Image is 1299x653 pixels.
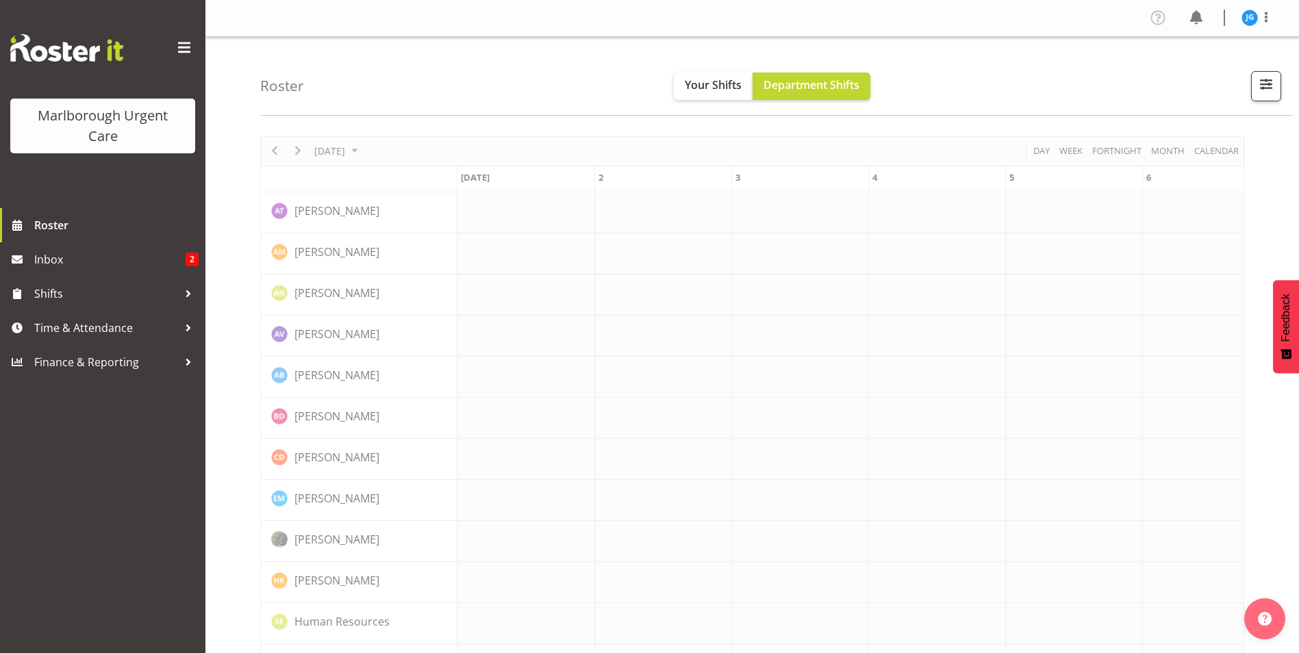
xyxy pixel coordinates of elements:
button: Filter Shifts [1251,71,1281,101]
span: Feedback [1280,294,1292,342]
button: Department Shifts [753,73,870,100]
span: Department Shifts [764,77,859,92]
span: Shifts [34,283,178,304]
img: josephine-godinez11850.jpg [1241,10,1258,26]
img: Rosterit website logo [10,34,123,62]
span: Roster [34,215,199,235]
div: Marlborough Urgent Care [24,105,181,146]
span: Inbox [34,249,186,270]
span: 2 [186,253,199,266]
span: Time & Attendance [34,318,178,338]
img: help-xxl-2.png [1258,612,1272,626]
button: Your Shifts [674,73,753,100]
h4: Roster [260,78,304,94]
button: Feedback - Show survey [1273,280,1299,373]
span: Your Shifts [685,77,742,92]
span: Finance & Reporting [34,352,178,372]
